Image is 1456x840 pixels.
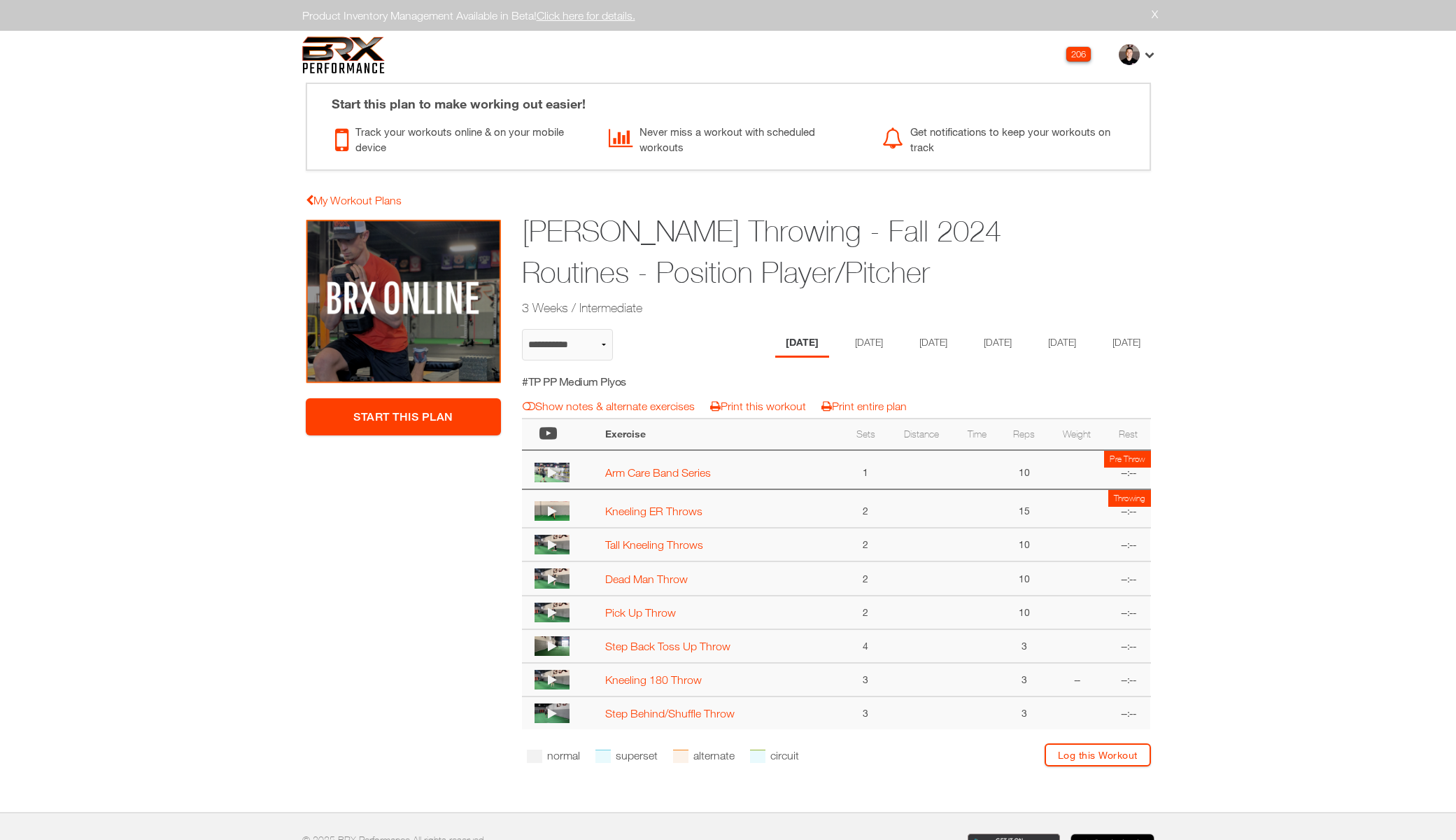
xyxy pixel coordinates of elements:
[318,84,1139,113] div: Start this plan to make working out easier!
[1105,561,1150,595] td: --:--
[973,329,1022,358] li: Day 4
[1000,489,1049,528] td: 15
[535,501,570,521] img: thumbnail.png
[1105,696,1150,729] td: --:--
[605,573,688,585] a: Dead Man Throw
[523,400,695,412] a: Show notes & alternate exercises
[710,400,806,412] a: Print this workout
[522,374,772,389] h5: #TP PP Medium Plyos
[1108,490,1151,507] td: Throwing
[522,211,1042,293] h1: [PERSON_NAME] Throwing - Fall 2024 Routines - Position Player/Pitcher
[843,489,888,528] td: 2
[535,603,570,622] img: thumbnail.png
[1000,663,1049,696] td: 3
[1105,489,1150,528] td: --:--
[1000,561,1049,595] td: 10
[605,606,676,619] a: Pick Up Throw
[843,561,888,595] td: 2
[673,743,735,768] li: alternate
[1104,451,1150,468] td: Pre Throw
[595,743,658,768] li: superset
[888,419,955,450] th: Distance
[537,9,635,22] a: Click here for details.
[1045,743,1151,766] a: Log this Workout
[306,194,402,206] a: My Workout Plans
[535,535,570,554] img: thumbnail.png
[605,538,703,551] a: Tall Kneeling Throws
[302,36,386,73] img: 6f7da32581c89ca25d665dc3aae533e4f14fe3ef_original.svg
[1066,47,1091,62] div: 206
[843,663,888,696] td: 3
[821,400,907,412] a: Print entire plan
[535,703,570,723] img: thumbnail.png
[609,120,861,155] div: Never miss a workout with scheduled workouts
[843,419,888,450] th: Sets
[1000,696,1049,729] td: 3
[306,219,502,384] img: Trip Carpenter Throwing - Fall 2024 Routines - Position Player/Pitcher
[605,673,702,686] a: Kneeling 180 Throw
[750,743,799,768] li: circuit
[598,419,843,450] th: Exercise
[1152,7,1158,21] a: X
[1105,528,1150,561] td: --:--
[535,463,570,482] img: thumbnail.png
[843,696,888,729] td: 3
[605,640,730,652] a: Step Back Toss Up Throw
[1102,329,1151,358] li: Day 6
[1000,629,1049,663] td: 3
[522,299,1042,316] h2: 3 Weeks / Intermediate
[605,505,702,517] a: Kneeling ER Throws
[1105,629,1150,663] td: --:--
[605,466,711,479] a: Arm Care Band Series
[335,120,588,155] div: Track your workouts online & on your mobile device
[1105,419,1150,450] th: Rest
[535,568,570,588] img: thumbnail.png
[882,120,1135,155] div: Get notifications to keep your workouts on track
[1000,528,1049,561] td: 10
[843,450,888,489] td: 1
[1048,663,1105,696] td: --
[909,329,958,358] li: Day 3
[527,743,580,768] li: normal
[1038,329,1087,358] li: Day 5
[1105,663,1150,696] td: --:--
[843,528,888,561] td: 2
[1000,596,1049,629] td: 10
[1119,44,1140,65] img: thumb.jpg
[1105,596,1150,629] td: --:--
[535,670,570,689] img: thumbnail.png
[1105,450,1150,489] td: --:--
[306,398,502,435] a: Start This Plan
[292,7,1165,24] div: Product Inventory Management Available in Beta!
[955,419,1000,450] th: Time
[1048,419,1105,450] th: Weight
[843,596,888,629] td: 2
[535,636,570,656] img: thumbnail.png
[775,329,829,358] li: Day 1
[1000,450,1049,489] td: 10
[843,629,888,663] td: 4
[844,329,893,358] li: Day 2
[605,707,735,720] a: Step Behind/Shuffle Throw
[1000,419,1049,450] th: Reps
